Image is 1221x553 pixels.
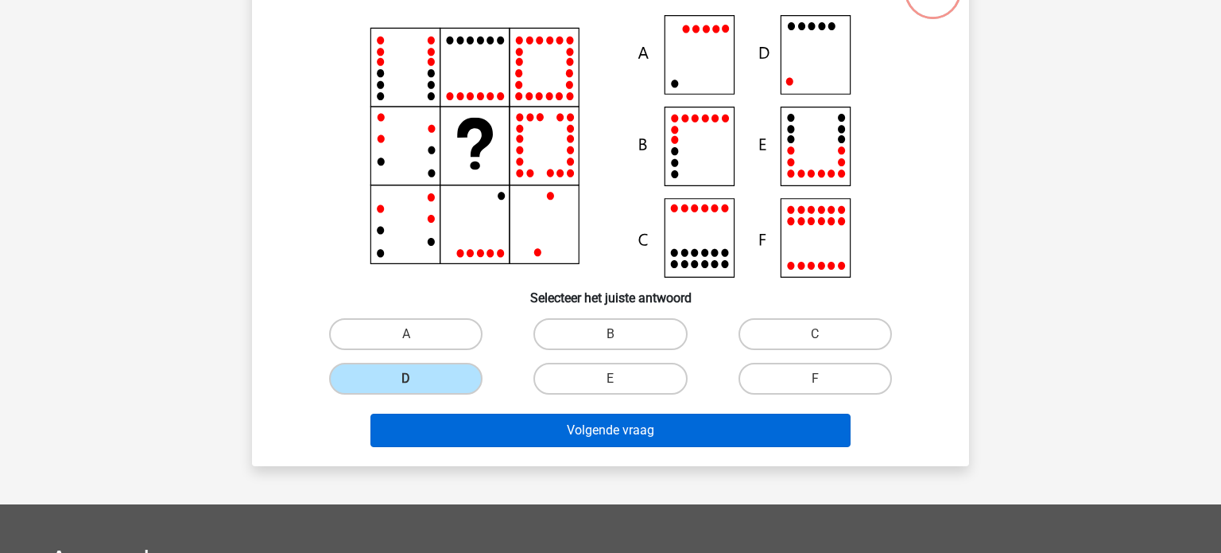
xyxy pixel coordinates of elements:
label: D [329,363,483,395]
label: A [329,318,483,350]
label: C [738,318,892,350]
label: F [738,363,892,395]
h6: Selecteer het juiste antwoord [277,278,944,306]
label: E [533,363,687,395]
button: Volgende vraag [370,414,851,447]
label: B [533,318,687,350]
